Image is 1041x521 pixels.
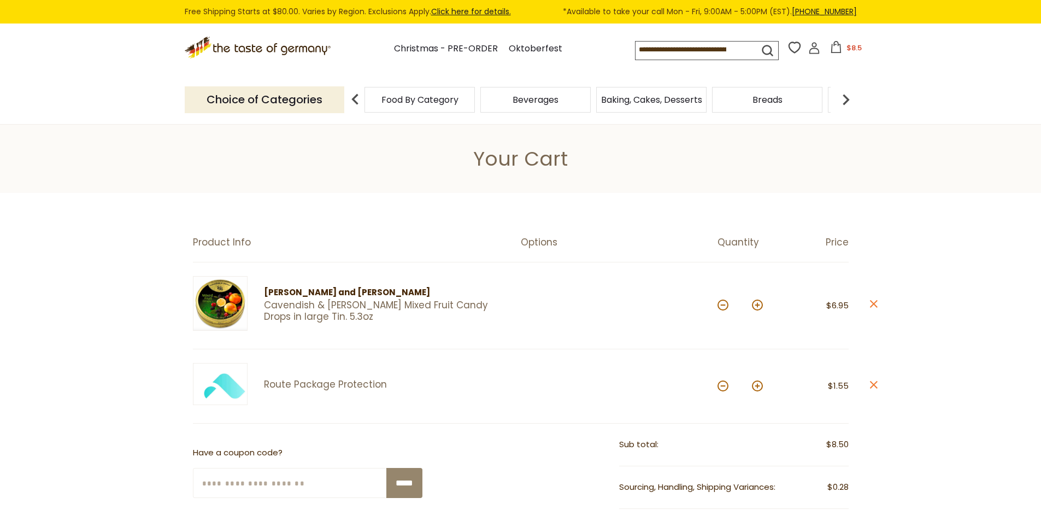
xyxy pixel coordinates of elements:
[264,300,502,323] a: Cavendish & [PERSON_NAME] Mixed Fruit Candy Drops in large Tin. 5.3oz
[846,43,862,53] span: $8.5
[394,42,498,56] a: Christmas - PRE-ORDER
[752,96,783,104] a: Breads
[619,438,658,450] span: Sub total:
[783,237,849,248] div: Price
[264,379,502,390] a: Route Package Protection
[822,41,869,57] button: $8.5
[509,42,562,56] a: Oktoberfest
[521,237,717,248] div: Options
[792,6,857,17] a: [PHONE_NUMBER]
[193,446,422,460] p: Have a coupon code?
[193,276,248,331] img: Cavendish & Harvey Mixed Fruit Candy Drops in large Tin. 5.3oz
[835,89,857,110] img: next arrow
[601,96,702,104] a: Baking, Cakes, Desserts
[619,481,775,493] span: Sourcing, Handling, Shipping Variances:
[827,481,849,494] span: $0.28
[431,6,511,17] a: Click here for details.
[826,438,849,452] span: $8.50
[264,286,502,300] div: [PERSON_NAME] and [PERSON_NAME]
[193,363,248,405] img: Green Package Protection
[513,96,558,104] a: Beverages
[826,300,849,311] span: $6.95
[563,5,857,18] span: *Available to take your call Mon - Fri, 9:00AM - 5:00PM (EST).
[34,147,1007,171] h1: Your Cart
[185,86,344,113] p: Choice of Categories
[193,237,521,248] div: Product Info
[185,5,857,18] div: Free Shipping Starts at $80.00. Varies by Region. Exclusions Apply.
[717,237,783,248] div: Quantity
[344,89,366,110] img: previous arrow
[381,96,458,104] a: Food By Category
[828,380,849,391] span: $1.55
